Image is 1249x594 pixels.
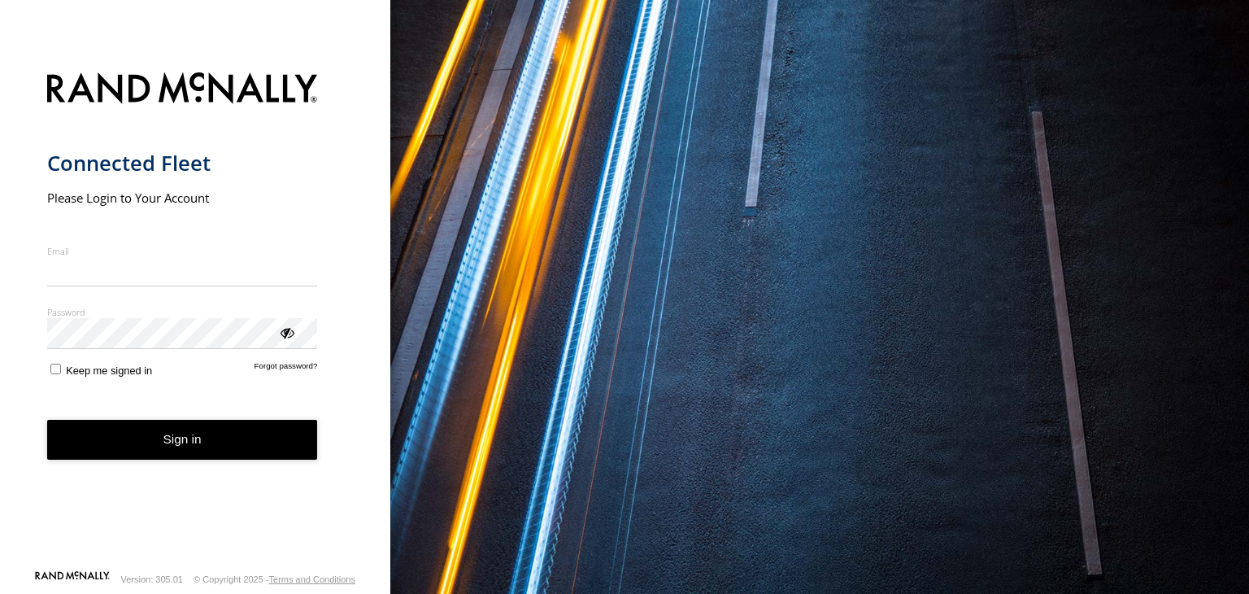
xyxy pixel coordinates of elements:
[50,364,61,374] input: Keep me signed in
[47,150,318,177] h1: Connected Fleet
[269,574,355,584] a: Terms and Conditions
[47,306,318,318] label: Password
[47,190,318,206] h2: Please Login to Your Account
[278,324,294,340] div: ViewPassword
[47,245,318,257] label: Email
[47,69,318,111] img: Rand McNally
[47,420,318,460] button: Sign in
[194,574,355,584] div: © Copyright 2025 -
[121,574,183,584] div: Version: 305.01
[35,571,110,587] a: Visit our Website
[255,361,318,377] a: Forgot password?
[66,365,152,377] span: Keep me signed in
[47,63,344,570] form: main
